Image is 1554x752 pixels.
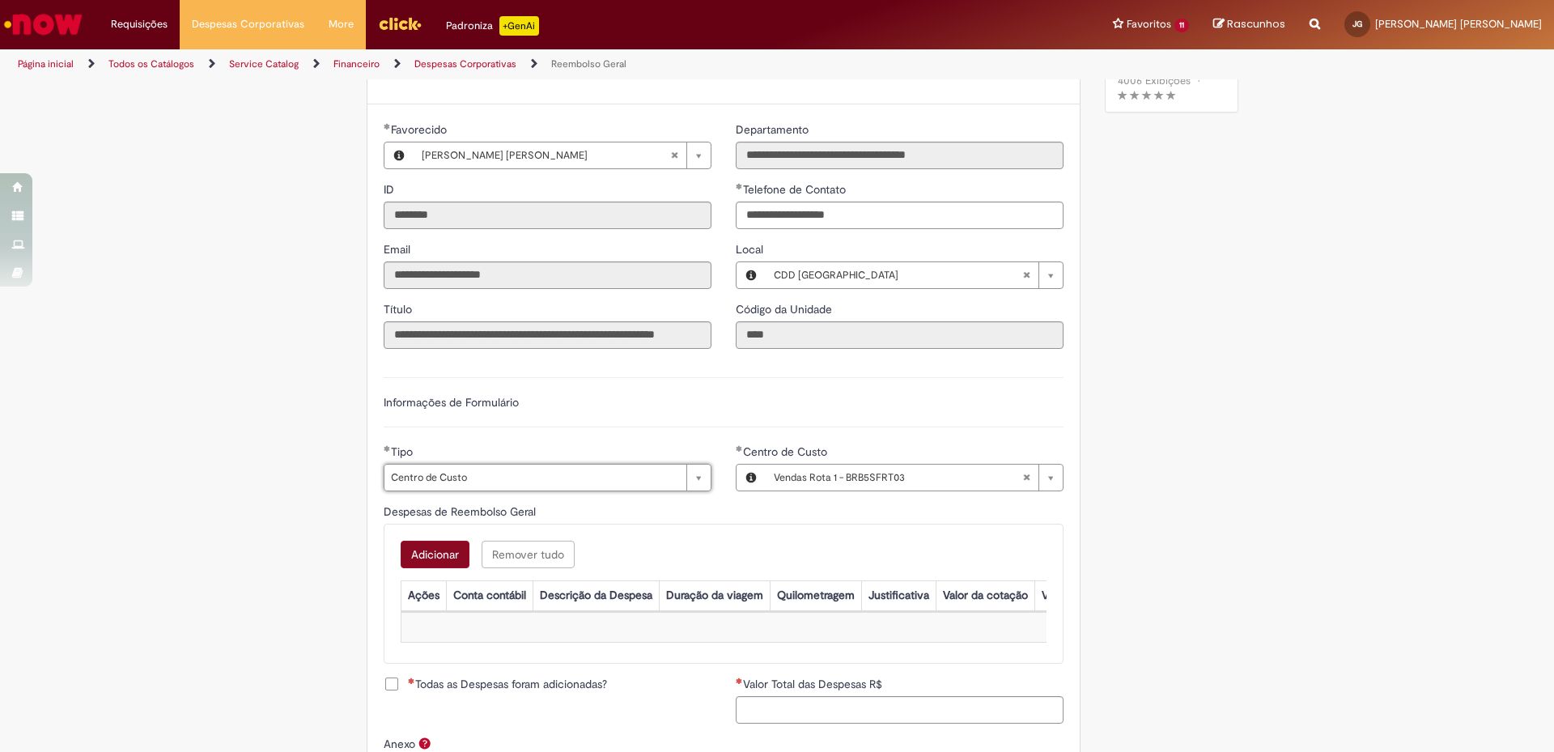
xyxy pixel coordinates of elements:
[18,57,74,70] a: Página inicial
[384,123,391,130] span: Obrigatório Preenchido
[446,580,533,610] th: Conta contábil
[766,262,1063,288] a: CDD [GEOGRAPHIC_DATA]Limpar campo Local
[736,301,835,317] label: Somente leitura - Código da Unidade
[736,183,743,189] span: Obrigatório Preenchido
[936,580,1034,610] th: Valor da cotação
[384,142,414,168] button: Favorecido, Visualizar este registro Jonathan Nunes Gouvea
[659,580,770,610] th: Duração da viagem
[743,677,885,691] span: Valor Total das Despesas R$
[861,580,936,610] th: Justificativa
[1127,16,1171,32] span: Favoritos
[1213,17,1285,32] a: Rascunhos
[1352,19,1362,29] span: JG
[533,580,659,610] th: Descrição da Despesa
[12,49,1024,79] ul: Trilhas de página
[414,142,711,168] a: [PERSON_NAME] [PERSON_NAME]Limpar campo Favorecido
[736,302,835,317] span: Somente leitura - Código da Unidade
[401,541,469,568] button: Add a row for Despesas de Reembolso Geral
[1194,70,1204,91] span: •
[391,465,678,491] span: Centro de Custo
[229,57,299,70] a: Service Catalog
[737,262,766,288] button: Local, Visualizar este registro CDD Porto Alegre
[736,242,766,257] span: Local
[414,57,516,70] a: Despesas Corporativas
[551,57,626,70] a: Reembolso Geral
[736,678,743,684] span: Necessários
[384,261,711,289] input: Email
[736,202,1064,229] input: Telefone de Contato
[384,301,415,317] label: Somente leitura - Título
[736,321,1064,349] input: Código da Unidade
[499,16,539,36] p: +GenAi
[422,142,670,168] span: [PERSON_NAME] [PERSON_NAME]
[384,241,414,257] label: Somente leitura - Email
[329,16,354,32] span: More
[743,444,830,459] span: Centro de Custo
[1174,19,1189,32] span: 11
[662,142,686,168] abbr: Limpar campo Favorecido
[743,182,849,197] span: Telefone de Contato
[108,57,194,70] a: Todos os Catálogos
[1014,262,1038,288] abbr: Limpar campo Local
[736,696,1064,724] input: Valor Total das Despesas R$
[401,580,446,610] th: Ações
[736,121,812,138] label: Somente leitura - Departamento
[415,737,435,750] span: Ajuda para Anexo
[384,242,414,257] span: Somente leitura - Email
[736,142,1064,169] input: Departamento
[384,302,415,317] span: Somente leitura - Título
[111,16,168,32] span: Requisições
[766,465,1063,491] a: Vendas Rota 1 - BRB5SFRT03Limpar campo Centro de Custo
[384,737,415,751] label: Anexo
[391,122,450,137] span: Necessários - Favorecido
[774,262,1022,288] span: CDD [GEOGRAPHIC_DATA]
[333,57,380,70] a: Financeiro
[384,445,391,452] span: Obrigatório Preenchido
[1118,74,1191,87] span: 4006 Exibições
[446,16,539,36] div: Padroniza
[384,202,711,229] input: ID
[384,395,519,410] label: Informações de Formulário
[736,122,812,137] span: Somente leitura - Departamento
[774,465,1022,491] span: Vendas Rota 1 - BRB5SFRT03
[736,445,743,452] span: Obrigatório Preenchido
[384,182,397,197] span: Somente leitura - ID
[408,678,415,684] span: Necessários
[1227,16,1285,32] span: Rascunhos
[2,8,85,40] img: ServiceNow
[378,11,422,36] img: click_logo_yellow_360x200.png
[391,444,416,459] span: Tipo
[737,465,766,491] button: Centro de Custo, Visualizar este registro Vendas Rota 1 - BRB5SFRT03
[770,580,861,610] th: Quilometragem
[1375,17,1542,31] span: [PERSON_NAME] [PERSON_NAME]
[408,676,607,692] span: Todas as Despesas foram adicionadas?
[384,181,397,198] label: Somente leitura - ID
[192,16,304,32] span: Despesas Corporativas
[384,504,539,519] span: Despesas de Reembolso Geral
[1034,580,1120,610] th: Valor por Litro
[384,321,711,349] input: Título
[1014,465,1038,491] abbr: Limpar campo Centro de Custo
